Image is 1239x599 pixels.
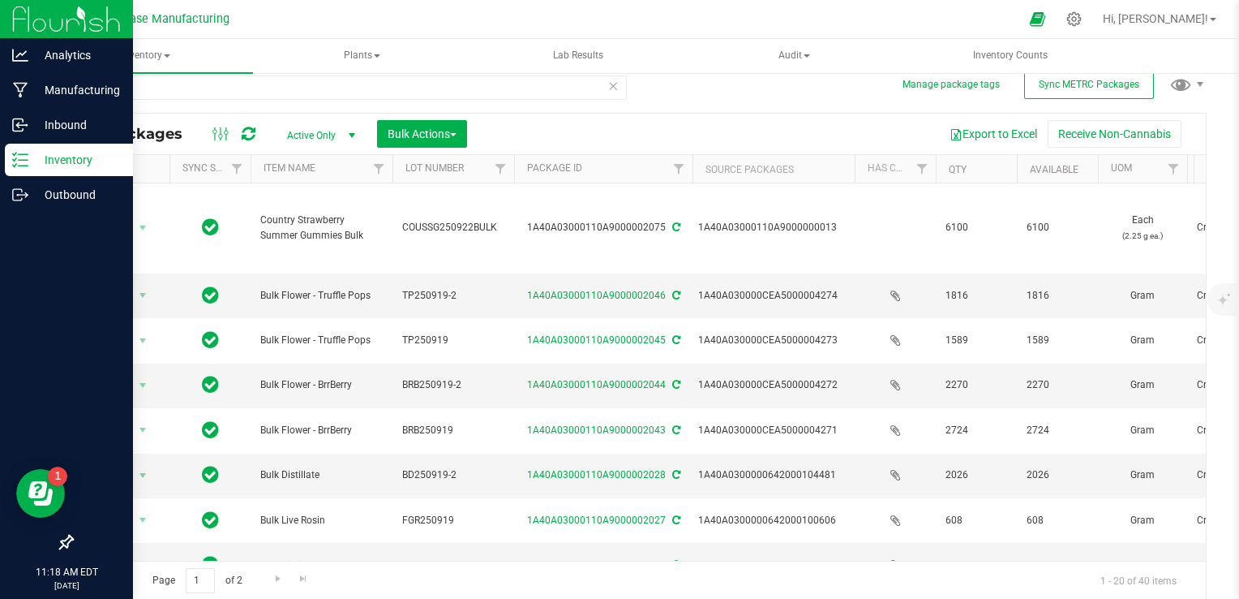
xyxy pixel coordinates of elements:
span: TP250919 [402,333,504,348]
span: 1589 [945,333,1007,348]
a: Item Name [264,162,315,174]
a: 1A40A03000110A9000002045 [527,334,666,346]
span: In Sync [202,554,219,576]
p: Inventory [28,150,126,170]
span: 608 [1027,513,1088,528]
span: 1816 [945,288,1007,304]
p: 11:18 AM EDT [7,565,126,580]
span: 2270 [1027,377,1088,393]
span: 2724 [1027,423,1088,438]
span: TP250919-2 [402,288,504,304]
button: Bulk Actions [377,120,467,148]
button: Receive Non-Cannabis [1048,120,1181,148]
a: Filter [909,155,936,183]
a: Filter [1160,155,1187,183]
span: Bulk Flower - Truffle Pops [260,288,383,304]
button: Manage package tags [902,78,1000,92]
span: BRB250919-2 [402,377,504,393]
a: 1A40A03000110A9000002043 [527,424,666,436]
div: Value 1: 1A40A03000110A9000000013 [698,220,850,235]
div: Value 1: 1A40A030000CEA5000004272 [698,377,850,393]
span: Country Strawberry Summer Gummies Bulk [260,213,383,243]
span: Bulk Live Rosin [260,513,383,528]
span: Audit [688,40,900,72]
span: Inventory [39,39,253,73]
div: Value 1: 1A40A030000CEA5000004274 [698,288,850,304]
span: Bulk Distillate [260,558,383,573]
span: Starbase Manufacturing [101,12,229,26]
span: Page of 2 [139,568,255,593]
span: select [133,419,153,442]
span: 6100 [945,220,1007,235]
span: select [133,374,153,397]
span: Sync from Compliance System [670,290,680,301]
div: 1A40A03000110A9000002075 [512,220,695,235]
span: Sync from Compliance System [670,424,680,436]
input: 1 [186,568,215,593]
span: Open Ecommerce Menu [1019,3,1056,35]
a: Filter [366,155,392,183]
span: Sync from Compliance System [670,559,680,571]
span: Lab Results [531,49,625,62]
span: In Sync [202,509,219,532]
span: BD250919 [402,558,504,573]
span: In Sync [202,373,219,396]
span: 6100 [1027,220,1088,235]
span: select [133,554,153,577]
span: In Sync [202,216,219,239]
span: FGR250919 [402,513,504,528]
a: 1A40A03000110A9000002044 [527,379,666,390]
span: select [133,284,153,307]
th: Has COA [855,155,936,183]
span: 1 - 20 of 40 items [1087,568,1190,593]
span: 1816 [1027,288,1088,304]
span: Clear [607,75,619,97]
a: 1A40A03000110A9000002027 [527,515,666,526]
th: Source Packages [692,155,855,183]
span: Sync METRC Packages [1039,79,1139,90]
a: Filter [224,155,251,183]
p: Manufacturing [28,80,126,100]
a: Filter [487,155,514,183]
div: Value 1: 1A40A0300000642000104481 [698,468,850,483]
span: All Packages [84,125,199,143]
iframe: Resource center unread badge [48,467,67,486]
span: Gram [1108,333,1177,348]
span: Bulk Flower - Truffle Pops [260,333,383,348]
div: Value 1: 1A40A030000CEA5000004273 [698,333,850,348]
span: 2270 [945,377,1007,393]
span: 2026 [1027,468,1088,483]
span: 2026 [945,468,1007,483]
p: Analytics [28,45,126,65]
p: Inbound [28,115,126,135]
span: Plants [255,40,468,72]
a: Qty [949,164,967,175]
span: Sync from Compliance System [670,222,680,233]
p: [DATE] [7,580,126,592]
span: 6384.4 [945,558,1007,573]
a: Audit [687,39,901,73]
a: Inventory Counts [903,39,1117,73]
span: Gram [1108,423,1177,438]
span: In Sync [202,284,219,307]
span: Hi, [PERSON_NAME]! [1103,12,1208,25]
span: Bulk Distillate [260,468,383,483]
p: Outbound [28,185,126,205]
span: In Sync [202,329,219,351]
span: Sync from Compliance System [670,334,680,346]
span: Sync from Compliance System [670,515,680,526]
span: Gram [1108,558,1177,573]
a: Sync Status [182,162,245,174]
span: 608 [945,513,1007,528]
inline-svg: Manufacturing [12,82,28,98]
div: Value 1: 1A40A030000CEA5000004271 [698,423,850,438]
div: Value 1: 1A40A0300000642000100594 [698,558,850,573]
a: Go to the next page [266,568,289,590]
span: Bulk Flower - BrrBerry [260,377,383,393]
span: 6384.4 [1027,558,1088,573]
a: Lab Results [471,39,685,73]
span: Gram [1108,377,1177,393]
div: Value 1: 1A40A0300000642000100606 [698,513,850,528]
span: select [133,330,153,352]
